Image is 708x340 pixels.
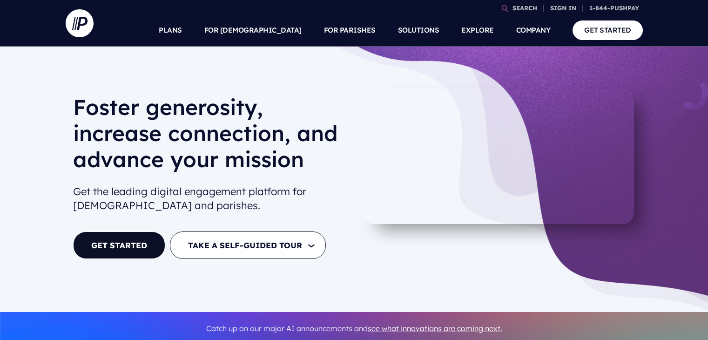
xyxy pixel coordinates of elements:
[573,20,643,40] a: GET STARTED
[398,14,439,47] a: SOLUTIONS
[73,231,165,259] a: GET STARTED
[324,14,376,47] a: FOR PARISHES
[516,14,551,47] a: COMPANY
[73,94,347,180] h1: Foster generosity, increase connection, and advance your mission
[73,318,635,339] p: Catch up on our major AI announcements and
[159,14,182,47] a: PLANS
[170,231,326,259] button: TAKE A SELF-GUIDED TOUR
[204,14,302,47] a: FOR [DEMOGRAPHIC_DATA]
[73,181,347,217] h2: Get the leading digital engagement platform for [DEMOGRAPHIC_DATA] and parishes.
[461,14,494,47] a: EXPLORE
[368,324,502,333] a: see what innovations are coming next.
